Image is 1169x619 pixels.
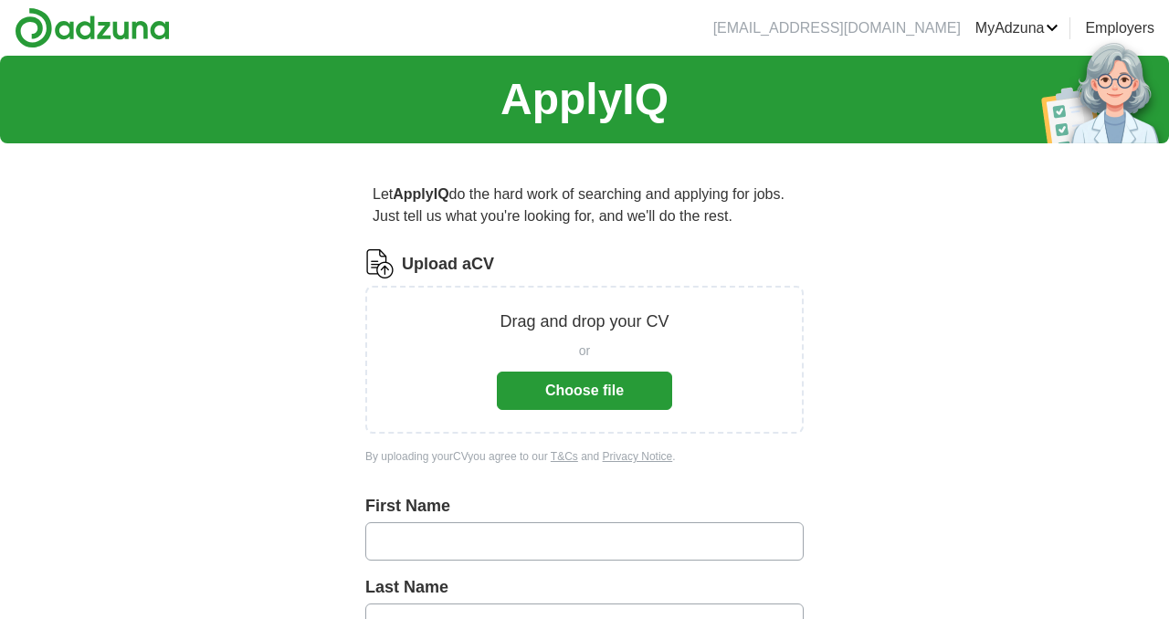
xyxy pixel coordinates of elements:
a: MyAdzuna [975,17,1059,39]
label: Upload a CV [402,252,494,277]
span: or [579,341,590,361]
h1: ApplyIQ [500,67,669,132]
button: Choose file [497,372,672,410]
a: T&Cs [551,450,578,463]
a: Privacy Notice [603,450,673,463]
p: Drag and drop your CV [500,309,669,334]
img: Adzuna logo [15,7,170,48]
li: [EMAIL_ADDRESS][DOMAIN_NAME] [713,17,961,39]
img: CV Icon [365,249,395,278]
div: By uploading your CV you agree to our and . [365,448,804,465]
label: First Name [365,494,804,519]
label: Last Name [365,575,804,600]
strong: ApplyIQ [393,186,448,202]
a: Employers [1085,17,1154,39]
p: Let do the hard work of searching and applying for jobs. Just tell us what you're looking for, an... [365,176,804,235]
